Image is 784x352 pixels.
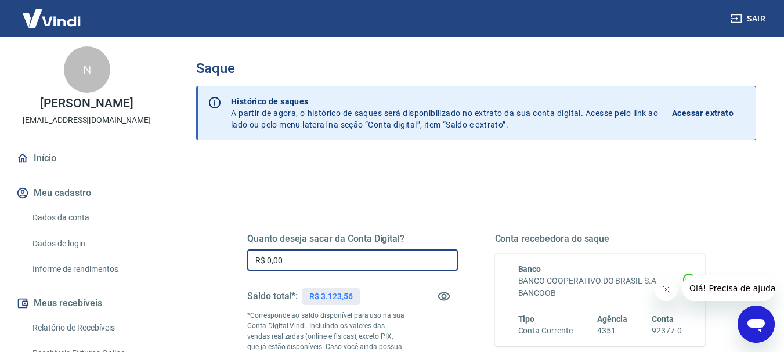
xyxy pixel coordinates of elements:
[28,206,160,230] a: Dados da conta
[231,96,658,130] p: A partir de agora, o histórico de saques será disponibilizado no extrato da sua conta digital. Ac...
[597,314,627,324] span: Agência
[28,257,160,281] a: Informe de rendimentos
[7,8,97,17] span: Olá! Precisa de ajuda?
[738,306,775,343] iframe: Botão para abrir a janela de mensagens
[728,8,770,30] button: Sair
[231,96,658,107] p: Histórico de saques
[247,233,458,245] h5: Quanto deseja sacar da Conta Digital?
[64,46,110,93] div: N
[652,325,682,337] h6: 92377-0
[652,314,674,324] span: Conta
[518,314,535,324] span: Tipo
[518,275,682,299] h6: BANCO COOPERATIVO DO BRASIL S.A. - BANCOOB
[309,291,352,303] p: R$ 3.123,56
[247,291,298,302] h5: Saldo total*:
[518,325,573,337] h6: Conta Corrente
[196,60,756,77] h3: Saque
[655,278,678,301] iframe: Fechar mensagem
[672,96,746,130] a: Acessar extrato
[14,1,89,36] img: Vindi
[28,316,160,340] a: Relatório de Recebíveis
[40,97,133,110] p: [PERSON_NAME]
[597,325,627,337] h6: 4351
[495,233,706,245] h5: Conta recebedora do saque
[682,275,775,301] iframe: Mensagem da empresa
[14,291,160,316] button: Meus recebíveis
[14,180,160,206] button: Meu cadastro
[518,264,541,274] span: Banco
[14,146,160,171] a: Início
[23,114,151,126] p: [EMAIL_ADDRESS][DOMAIN_NAME]
[672,107,734,119] p: Acessar extrato
[28,232,160,256] a: Dados de login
